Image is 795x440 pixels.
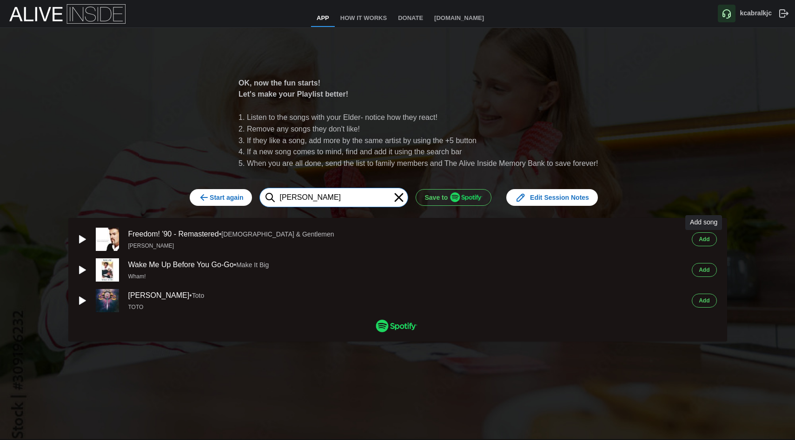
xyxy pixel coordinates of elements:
span: When you are all done, send the list to family members and The Alive Inside Memory Bank to save f... [247,158,598,170]
b: OK, now the fun starts! Let's make your Playlist better! [238,79,348,99]
a: Wham! [128,272,171,281]
div: Wham! [128,272,262,281]
a: How It Works [335,10,392,27]
img: Spotify_Logo_RGB_Green.9ff49e53.png [376,320,417,332]
button: Edit Session Notes [506,189,598,206]
b: kcabralkjc [740,9,772,17]
a: App [311,10,335,27]
a: [DOMAIN_NAME] [429,10,490,27]
button: Add [692,232,716,246]
div: [PERSON_NAME] [128,242,262,250]
a: Donate [392,10,429,27]
a: Freedom! '90 - Remastered [128,230,219,238]
span: [DEMOGRAPHIC_DATA] & Gentlemen [221,230,334,238]
span: Add [699,294,709,307]
img: Alive Inside Logo [9,4,126,24]
img: album cover [96,228,119,251]
img: Spotify_Logo_RGB_Green.9ff49e53.png [450,192,483,202]
button: Save to [416,189,491,206]
div: TOTO [128,303,262,312]
span: • [234,261,237,269]
span: Add [699,263,709,276]
span: Save to [424,190,483,205]
span: • [189,291,192,299]
span: Edit Session Notes [515,190,589,205]
a: Wake Me Up Before You Go-Go [128,261,234,269]
button: Add [692,263,716,277]
a: Toto [192,291,204,299]
span: Add [699,233,709,246]
a: [PERSON_NAME] [128,291,190,299]
a: Make It Big [236,261,269,269]
a: [PERSON_NAME] [128,242,190,250]
img: album cover [96,289,119,312]
img: album cover [96,258,119,282]
span: If they like a song, add more by the same artist by using the +5 button [247,135,477,147]
span: If a new song comes to mind, find and add it using the search bar [247,146,462,158]
button: Start again [190,189,252,206]
input: Search for a song [259,188,408,207]
button: Add [692,294,716,308]
span: Listen to the songs with your Elder- notice how they react! [247,112,437,124]
span: • [219,230,222,238]
span: Remove any songs they don't like! [247,124,360,135]
span: Start again [199,190,243,205]
a: TOTO [128,303,168,312]
a: [DEMOGRAPHIC_DATA] & Gentlemen [221,230,334,238]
